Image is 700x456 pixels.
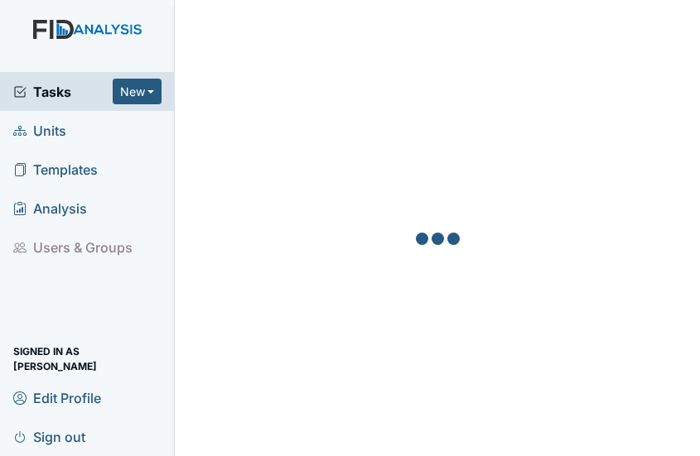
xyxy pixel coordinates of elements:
[13,156,98,182] span: Templates
[13,195,87,221] span: Analysis
[13,82,113,102] a: Tasks
[13,424,85,449] span: Sign out
[13,118,66,143] span: Units
[13,385,101,410] span: Edit Profile
[113,79,162,104] button: New
[13,346,162,372] span: Signed in as [PERSON_NAME]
